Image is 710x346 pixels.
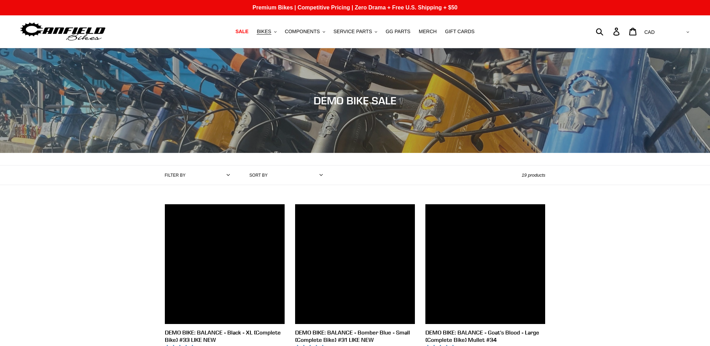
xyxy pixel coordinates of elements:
span: SALE [235,29,248,35]
span: MERCH [419,29,437,35]
input: Search [600,24,617,39]
label: Filter by [165,172,186,178]
button: COMPONENTS [281,27,329,36]
a: SALE [232,27,252,36]
a: GIFT CARDS [441,27,478,36]
img: Canfield Bikes [19,21,107,43]
span: COMPONENTS [285,29,320,35]
button: BIKES [253,27,280,36]
span: GIFT CARDS [445,29,475,35]
span: DEMO BIKE SALE [314,94,396,107]
span: BIKES [257,29,271,35]
span: 19 products [522,172,546,178]
label: Sort by [249,172,268,178]
button: SERVICE PARTS [330,27,381,36]
span: GG PARTS [386,29,410,35]
a: MERCH [415,27,440,36]
a: GG PARTS [382,27,414,36]
span: SERVICE PARTS [334,29,372,35]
